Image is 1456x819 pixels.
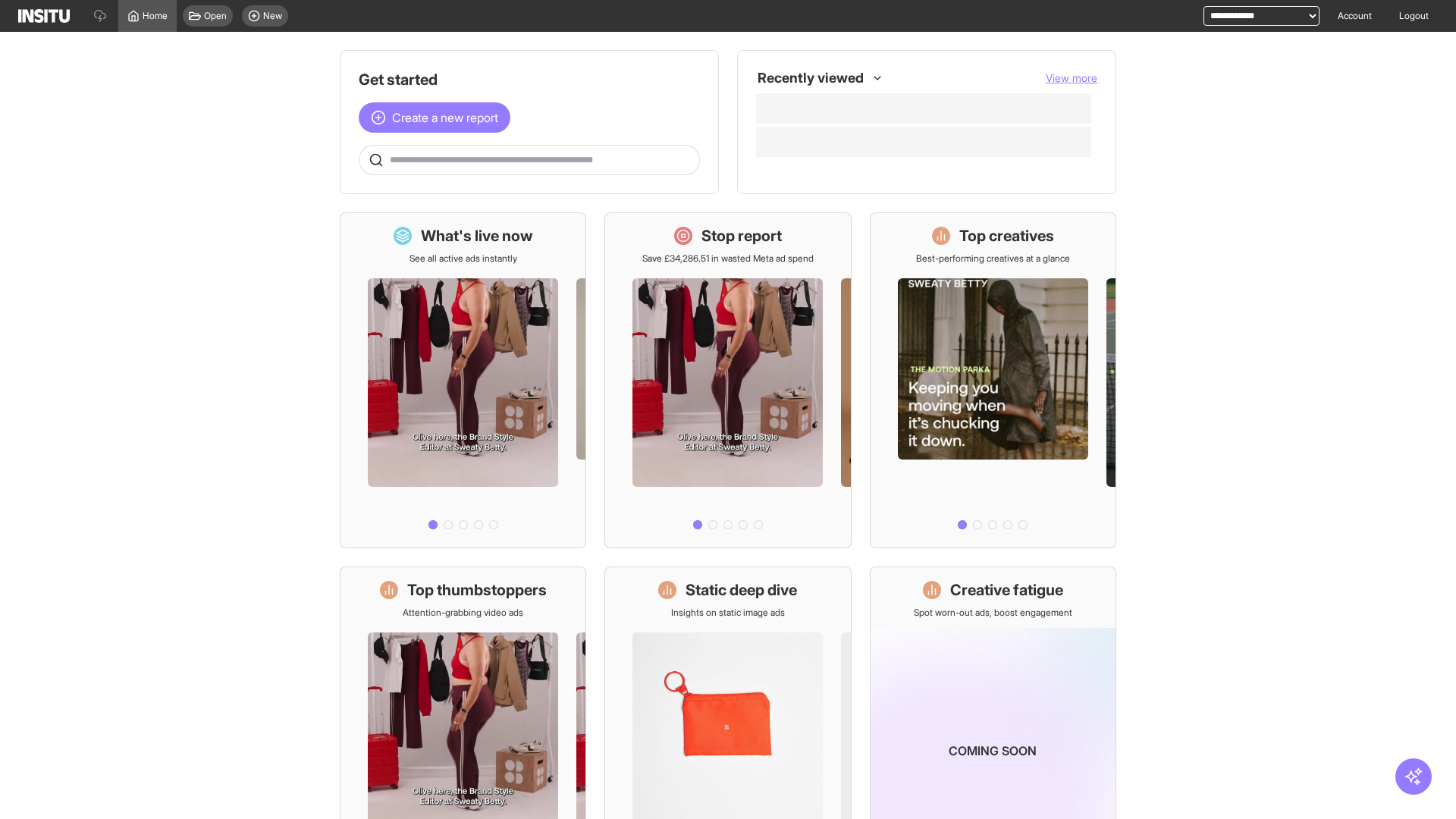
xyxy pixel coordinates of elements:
h1: Static deep dive [686,579,797,601]
span: Home [143,10,168,22]
p: See all active ads instantly [409,253,517,265]
p: Insights on static image ads [671,607,785,619]
button: View more [1046,71,1097,86]
button: Create a new report [359,102,510,133]
span: Open [204,10,227,22]
h1: Top thumbstoppers [407,579,547,601]
p: Best-performing creatives at a glance [916,253,1070,265]
p: Attention-grabbing video ads [403,607,523,619]
h1: Top creatives [959,225,1054,246]
p: Save £34,286.51 in wasted Meta ad spend [642,253,814,265]
h1: Stop report [701,225,782,246]
span: Create a new report [392,108,498,127]
a: Stop reportSave £34,286.51 in wasted Meta ad spend [604,212,851,548]
img: Logo [18,9,70,23]
a: Top creativesBest-performing creatives at a glance [870,212,1116,548]
h1: What's live now [421,225,533,246]
span: New [263,10,282,22]
a: What's live nowSee all active ads instantly [340,212,586,548]
h1: Get started [359,69,700,90]
span: View more [1046,71,1097,84]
